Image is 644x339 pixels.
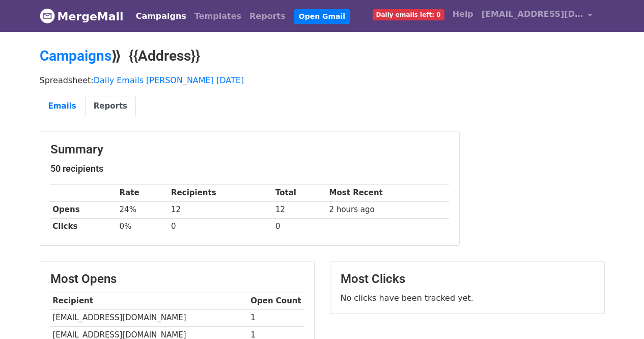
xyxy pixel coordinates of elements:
th: Total [273,185,327,201]
th: Recipients [169,185,273,201]
a: Templates [190,6,245,27]
td: 12 [169,201,273,218]
a: Reports [85,96,136,117]
a: Reports [245,6,290,27]
a: Help [449,4,478,24]
h3: Summary [50,142,449,157]
a: Daily Emails [PERSON_NAME] [DATE] [94,75,244,85]
p: Spreadsheet: [40,75,605,86]
td: [EMAIL_ADDRESS][DOMAIN_NAME] [50,309,248,326]
th: Most Recent [327,185,449,201]
th: Rate [117,185,169,201]
a: Open Gmail [294,9,350,24]
td: 12 [273,201,327,218]
th: Recipient [50,293,248,309]
td: 1 [248,309,304,326]
h3: Most Opens [50,272,304,286]
a: [EMAIL_ADDRESS][DOMAIN_NAME] [478,4,597,28]
td: 2 hours ago [327,201,449,218]
th: Open Count [248,293,304,309]
th: Clicks [50,218,117,235]
th: Opens [50,201,117,218]
a: MergeMail [40,6,124,27]
td: 0 [273,218,327,235]
span: Daily emails left: 0 [373,9,444,20]
td: 0 [169,218,273,235]
h2: ⟫ {{Address}} [40,47,605,65]
td: 0% [117,218,169,235]
h3: Most Clicks [341,272,594,286]
img: MergeMail logo [40,8,55,23]
p: No clicks have been tracked yet. [341,293,594,303]
a: Emails [40,96,85,117]
a: Campaigns [40,47,111,64]
span: [EMAIL_ADDRESS][DOMAIN_NAME] [482,8,583,20]
a: Campaigns [132,6,190,27]
td: 24% [117,201,169,218]
a: Daily emails left: 0 [369,4,449,24]
h5: 50 recipients [50,163,449,174]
